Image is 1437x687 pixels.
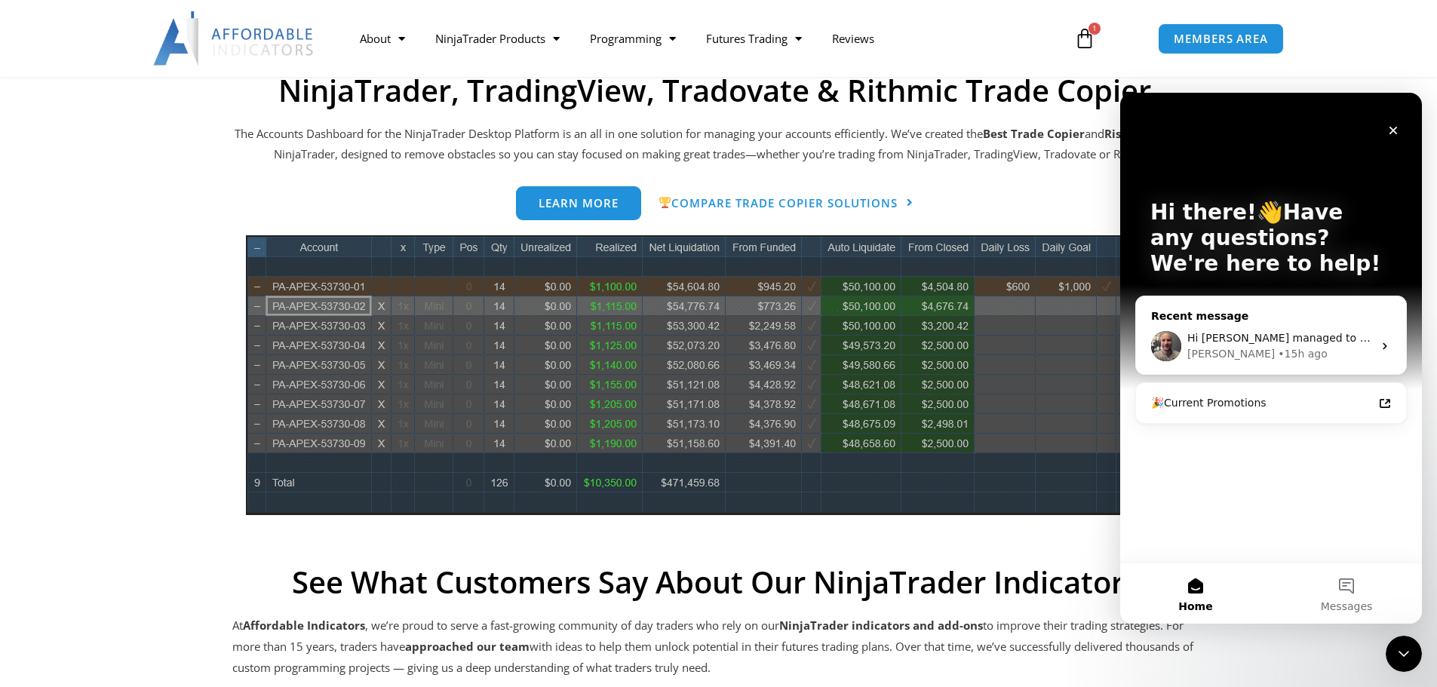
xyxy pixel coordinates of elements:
[817,21,889,56] a: Reviews
[983,126,1085,141] b: Best Trade Copier
[1174,33,1268,44] span: MEMBERS AREA
[659,197,671,208] img: 🏆
[345,21,1057,56] nav: Menu
[243,618,365,633] strong: Affordable Indicators
[31,302,253,318] div: 🎉Current Promotions
[201,508,253,519] span: Messages
[153,11,315,66] img: LogoAI | Affordable Indicators – NinjaTrader
[246,235,1184,515] img: wideview8 28 2 | Affordable Indicators – NinjaTrader
[420,21,575,56] a: NinjaTrader Products
[691,21,817,56] a: Futures Trading
[232,72,1198,109] h2: NinjaTrader, TradingView, Tradovate & Rithmic Trade Copier
[1052,17,1118,60] a: 1
[1088,23,1101,35] span: 1
[516,186,641,220] a: Learn more
[659,197,898,209] span: Compare Trade Copier Solutions
[779,618,983,633] strong: NinjaTrader indicators and add-ons
[405,639,530,654] strong: approached our team
[259,24,287,51] div: Close
[151,471,302,531] button: Messages
[67,253,155,269] div: [PERSON_NAME]
[232,124,1198,166] p: The Accounts Dashboard for the NinjaTrader Desktop Platform is an all in one solution for managin...
[659,186,913,221] a: 🏆Compare Trade Copier Solutions
[345,21,420,56] a: About
[575,21,691,56] a: Programming
[232,615,1198,679] p: At , we’re proud to serve a fast-growing community of day traders who rely on our to improve thei...
[232,564,1198,600] h2: See What Customers Say About Our NinjaTrader Indicators
[1386,636,1422,672] iframe: Intercom live chat
[1120,93,1422,624] iframe: Intercom live chat
[158,253,207,269] div: • 15h ago
[1104,126,1181,141] strong: Risk Manager
[1158,23,1284,54] a: MEMBERS AREA
[67,239,680,251] span: Hi [PERSON_NAME] managed to figure the first one out, but i am bumping this just in case you miss...
[58,508,92,519] span: Home
[539,198,619,209] span: Learn more
[22,296,280,324] a: 🎉Current Promotions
